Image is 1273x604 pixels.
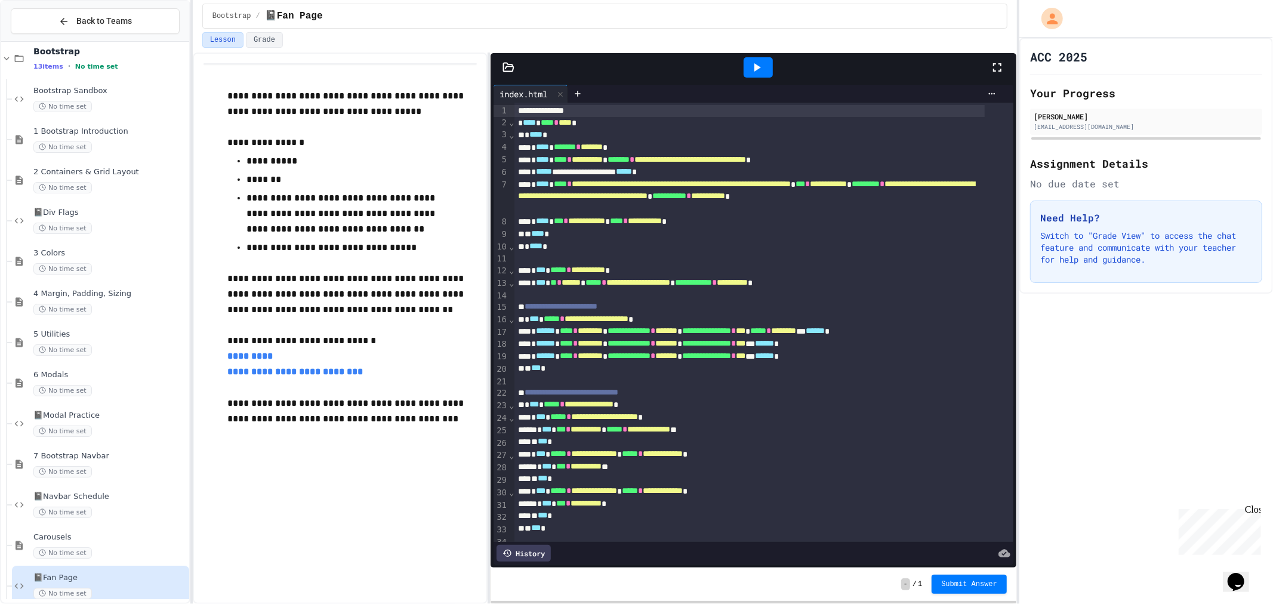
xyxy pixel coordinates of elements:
span: No time set [33,385,92,396]
div: 20 [494,363,508,376]
div: 31 [494,500,508,512]
span: No time set [75,63,118,70]
div: 17 [494,326,508,339]
div: 13 [494,278,508,290]
h2: Your Progress [1030,85,1262,101]
span: No time set [33,263,92,275]
div: 3 [494,129,508,141]
span: Fold line [508,315,514,324]
span: Fold line [508,266,514,275]
div: 33 [494,524,508,537]
div: 26 [494,437,508,450]
div: 1 [494,105,508,117]
div: 11 [494,253,508,265]
div: 24 [494,412,508,425]
h1: ACC 2025 [1030,48,1087,65]
span: Back to Teams [76,15,132,27]
div: 28 [494,462,508,474]
span: Submit Answer [941,580,997,589]
span: No time set [33,466,92,477]
div: 5 [494,154,508,167]
h2: Assignment Details [1030,155,1262,172]
span: Fold line [508,451,514,460]
span: 📓Div Flags [33,208,187,218]
span: No time set [33,101,92,112]
span: No time set [33,426,92,437]
div: My Account [1029,5,1066,32]
iframe: chat widget [1174,504,1261,555]
span: 6 Modals [33,370,187,380]
div: 6 [494,167,508,179]
span: Fold line [508,130,514,140]
button: Grade [246,32,283,48]
span: - [901,578,910,590]
span: 5 Utilities [33,329,187,340]
span: • [68,61,70,71]
div: 4 [494,141,508,154]
div: [PERSON_NAME] [1034,111,1259,122]
div: 9 [494,229,508,241]
div: 30 [494,487,508,500]
div: 25 [494,425,508,437]
span: 📓Modal Practice [33,411,187,421]
span: No time set [33,507,92,518]
span: Fold line [508,278,514,288]
div: No due date set [1030,177,1262,191]
button: Lesson [202,32,243,48]
span: Bootstrap [212,11,251,21]
div: index.html [494,85,568,103]
span: 📓Fan Page [33,573,187,583]
span: No time set [33,304,92,315]
div: 16 [494,314,508,326]
button: Back to Teams [11,8,180,34]
span: 4 Margin, Padding, Sizing [33,289,187,299]
span: 2 Containers & Grid Layout [33,167,187,177]
div: 29 [494,474,508,487]
span: Bootstrap [33,46,187,57]
span: 3 Colors [33,248,187,258]
div: 22 [494,387,508,400]
span: 📓Fan Page [265,9,323,23]
span: No time set [33,223,92,234]
span: / [913,580,917,589]
button: Submit Answer [932,575,1007,594]
div: 8 [494,216,508,229]
div: 15 [494,301,508,314]
span: No time set [33,344,92,356]
div: Chat with us now!Close [5,5,82,76]
span: 1 [918,580,922,589]
span: Fold line [508,488,514,497]
div: [EMAIL_ADDRESS][DOMAIN_NAME] [1034,122,1259,131]
div: 34 [494,537,508,548]
div: 19 [494,351,508,363]
div: 10 [494,241,508,254]
div: History [497,545,551,562]
span: 📓Navbar Schedule [33,492,187,502]
div: 12 [494,265,508,278]
div: 14 [494,290,508,302]
span: / [256,11,260,21]
span: No time set [33,547,92,559]
div: 21 [494,376,508,388]
span: No time set [33,588,92,599]
iframe: chat widget [1223,556,1261,592]
div: 2 [494,117,508,130]
span: Fold line [508,118,514,127]
span: 1 Bootstrap Introduction [33,127,187,137]
span: Fold line [508,413,514,423]
div: 7 [494,179,508,216]
span: Fold line [508,400,514,410]
span: Fold line [508,242,514,251]
div: 23 [494,400,508,412]
div: 18 [494,338,508,351]
span: No time set [33,141,92,153]
span: 7 Bootstrap Navbar [33,451,187,461]
span: Bootstrap Sandbox [33,86,187,96]
h3: Need Help? [1040,211,1252,225]
div: 27 [494,449,508,462]
span: Carousels [33,532,187,543]
div: 32 [494,511,508,524]
span: No time set [33,182,92,193]
div: index.html [494,88,553,100]
span: 13 items [33,63,63,70]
